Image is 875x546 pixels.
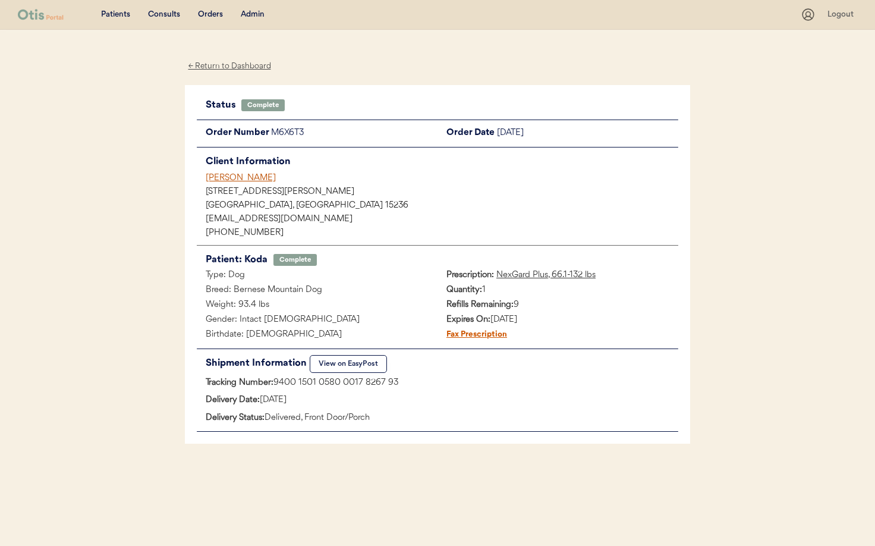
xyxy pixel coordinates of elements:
[437,283,678,298] div: 1
[206,413,265,422] strong: Delivery Status:
[198,9,223,21] div: Orders
[206,153,678,170] div: Client Information
[827,9,857,21] div: Logout
[437,328,507,343] div: Fax Prescription
[497,126,678,141] div: [DATE]
[206,215,678,224] div: [EMAIL_ADDRESS][DOMAIN_NAME]
[206,355,310,372] div: Shipment Information
[496,271,596,280] u: NexGard Plus, 66.1-132 lbs
[437,126,497,141] div: Order Date
[310,355,387,373] button: View on EasyPost
[206,396,260,404] strong: Delivery Date:
[197,328,437,343] div: Birthdate: [DEMOGRAPHIC_DATA]
[206,202,678,210] div: [GEOGRAPHIC_DATA], [GEOGRAPHIC_DATA] 15236
[197,283,437,298] div: Breed: Bernese Mountain Dog
[197,393,678,408] div: [DATE]
[206,172,678,184] div: [PERSON_NAME]
[437,313,678,328] div: [DATE]
[446,315,490,324] strong: Expires On:
[206,229,678,237] div: [PHONE_NUMBER]
[206,188,678,196] div: [STREET_ADDRESS][PERSON_NAME]
[185,59,274,73] div: ← Return to Dashboard
[206,252,267,268] div: Patient: Koda
[197,298,437,313] div: Weight: 93.4 lbs
[437,298,678,313] div: 9
[206,378,273,387] strong: Tracking Number:
[197,126,271,141] div: Order Number
[446,300,514,309] strong: Refills Remaining:
[446,285,482,294] strong: Quantity:
[241,9,265,21] div: Admin
[197,376,678,391] div: 9400 1501 0580 0017 8267 93
[271,126,437,141] div: M6X6T3
[446,271,494,280] strong: Prescription:
[206,97,241,114] div: Status
[197,411,678,426] div: Delivered, Front Door/Porch
[148,9,180,21] div: Consults
[197,313,437,328] div: Gender: Intact [DEMOGRAPHIC_DATA]
[197,268,437,283] div: Type: Dog
[101,9,130,21] div: Patients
